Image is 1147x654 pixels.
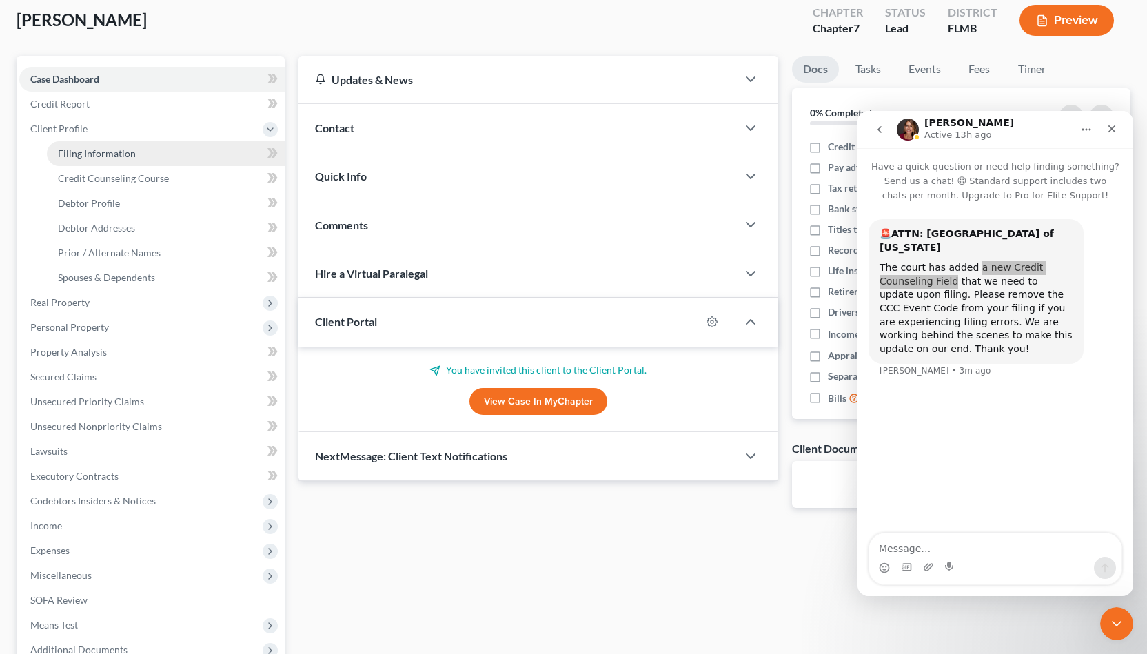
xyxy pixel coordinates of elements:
[47,241,285,265] a: Prior / Alternate Names
[315,170,367,183] span: Quick Info
[315,121,354,134] span: Contact
[828,243,961,257] span: Recorded mortgages and deeds
[828,349,903,362] span: Appraisal reports
[19,389,285,414] a: Unsecured Priority Claims
[853,21,860,34] span: 7
[30,396,144,407] span: Unsecured Priority Claims
[30,371,97,382] span: Secured Claims
[315,72,720,87] div: Updates & News
[813,21,863,37] div: Chapter
[30,296,90,308] span: Real Property
[47,141,285,166] a: Filing Information
[828,327,911,341] span: Income Documents
[58,197,120,209] span: Debtor Profile
[58,147,136,159] span: Filing Information
[828,285,962,298] span: Retirement account statements
[30,619,78,631] span: Means Test
[30,346,107,358] span: Property Analysis
[828,369,1023,383] span: Separation agreements or decrees of divorces
[315,315,377,328] span: Client Portal
[30,98,90,110] span: Credit Report
[19,464,285,489] a: Executory Contracts
[948,21,997,37] div: FLMB
[19,588,285,613] a: SOFA Review
[19,439,285,464] a: Lawsuits
[1019,5,1114,36] button: Preview
[19,365,285,389] a: Secured Claims
[30,73,99,85] span: Case Dashboard
[813,5,863,21] div: Chapter
[957,56,1002,83] a: Fees
[1007,56,1057,83] a: Timer
[30,321,109,333] span: Personal Property
[19,67,285,92] a: Case Dashboard
[315,267,428,280] span: Hire a Virtual Paralegal
[58,247,161,258] span: Prior / Alternate Names
[19,340,285,365] a: Property Analysis
[47,191,285,216] a: Debtor Profile
[30,445,68,457] span: Lawsuits
[469,388,607,416] a: View Case in MyChapter
[30,544,70,556] span: Expenses
[857,111,1133,596] iframe: Intercom live chat
[792,56,839,83] a: Docs
[30,495,156,507] span: Codebtors Insiders & Notices
[30,569,92,581] span: Miscellaneous
[30,594,88,606] span: SOFA Review
[828,223,928,236] span: Titles to motor vehicles
[897,56,952,83] a: Events
[47,265,285,290] a: Spouses & Dependents
[792,441,880,456] div: Client Documents
[828,202,899,216] span: Bank statements
[885,5,926,21] div: Status
[47,216,285,241] a: Debtor Addresses
[828,305,985,319] span: Drivers license & social security card
[828,391,846,405] span: Bills
[1100,607,1133,640] iframe: Intercom live chat
[30,520,62,531] span: Income
[948,5,997,21] div: District
[315,449,507,462] span: NextMessage: Client Text Notifications
[315,218,368,232] span: Comments
[58,222,135,234] span: Debtor Addresses
[810,107,872,119] strong: 0% Completed
[58,172,169,184] span: Credit Counseling Course
[828,181,876,195] span: Tax returns
[828,264,923,278] span: Life insurance policies
[803,472,1119,486] p: No client documents yet.
[844,56,892,83] a: Tasks
[30,123,88,134] span: Client Profile
[828,140,951,154] span: Credit Counseling Certificate
[19,414,285,439] a: Unsecured Nonpriority Claims
[30,420,162,432] span: Unsecured Nonpriority Claims
[47,166,285,191] a: Credit Counseling Course
[315,363,762,377] p: You have invited this client to the Client Portal.
[30,470,119,482] span: Executory Contracts
[885,21,926,37] div: Lead
[58,272,155,283] span: Spouses & Dependents
[17,10,147,30] span: [PERSON_NAME]
[828,161,877,174] span: Pay advices
[19,92,285,116] a: Credit Report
